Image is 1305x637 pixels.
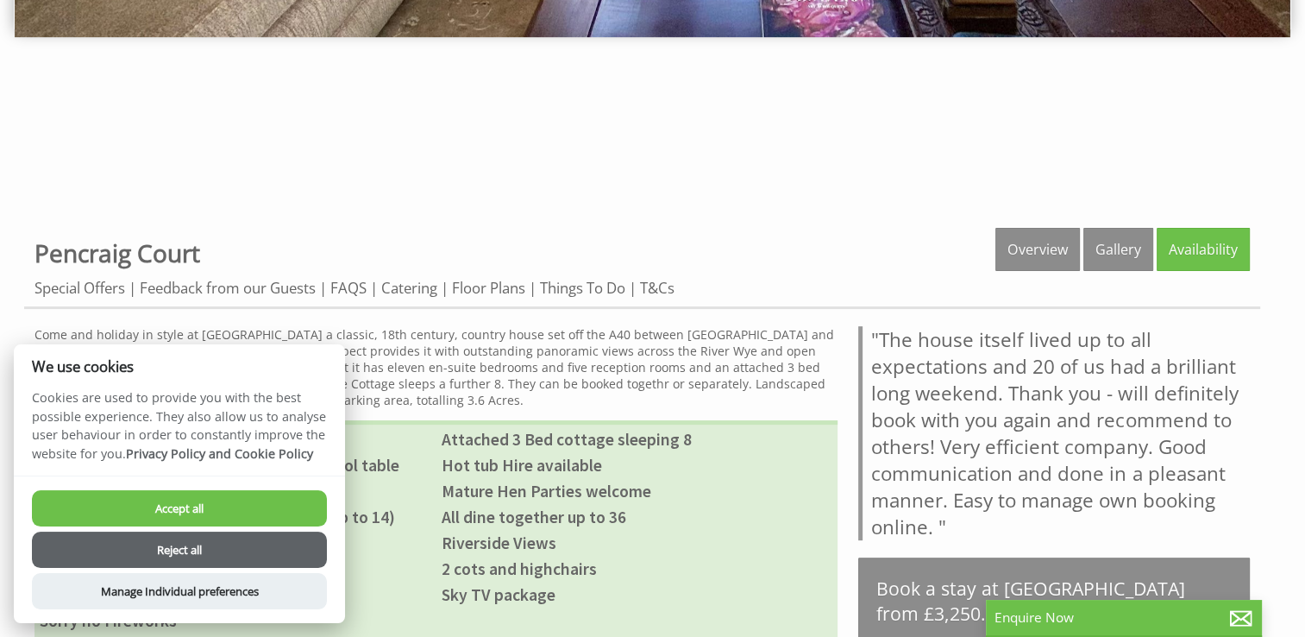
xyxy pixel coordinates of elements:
[540,278,625,298] a: Things To Do
[436,426,838,452] li: Attached 3 Bed cottage sleeping 8
[32,490,327,527] button: Accept all
[1157,228,1250,271] a: Availability
[640,278,674,298] a: T&Cs
[436,452,838,478] li: Hot tub Hire available
[140,278,316,298] a: Feedback from our Guests
[330,278,367,298] a: FAQS
[35,326,838,408] p: Come and holiday in style at [GEOGRAPHIC_DATA] a classic, 18th century, country house set off the...
[994,609,1253,627] p: Enquire Now
[14,358,345,375] h2: We use cookies
[436,478,838,504] li: Mature Hen Parties welcome
[126,445,313,462] a: Privacy Policy and Cookie Policy
[436,582,838,608] li: Sky TV package
[436,504,838,530] li: All dine together up to 36
[35,237,200,269] a: Pencraig Court
[10,82,1295,211] iframe: Customer reviews powered by Trustpilot
[858,326,1250,540] blockquote: "The house itself lived up to all expectations and 20 of us had a brilliant long weekend. Thank y...
[32,573,327,609] button: Manage Individual preferences
[35,278,125,298] a: Special Offers
[381,278,437,298] a: Catering
[32,532,327,568] button: Reject all
[436,530,838,556] li: Riverside Views
[14,388,345,476] p: Cookies are used to provide you with the best possible experience. They also allow us to analyse ...
[436,556,838,582] li: 2 cots and highchairs
[452,278,525,298] a: Floor Plans
[995,228,1080,271] a: Overview
[1083,228,1153,271] a: Gallery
